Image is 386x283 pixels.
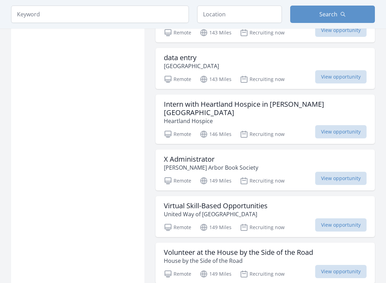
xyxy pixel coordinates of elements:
[164,29,191,37] p: Remote
[315,125,367,138] span: View opportunity
[156,196,375,237] a: Virtual Skill-Based Opportunities United Way of [GEOGRAPHIC_DATA] Remote 149 Miles Recruiting now...
[164,163,258,172] p: [PERSON_NAME] Arbor Book Society
[315,172,367,185] span: View opportunity
[200,177,232,185] p: 149 Miles
[319,10,337,18] span: Search
[197,6,282,23] input: Location
[164,223,191,232] p: Remote
[164,62,219,70] p: [GEOGRAPHIC_DATA]
[156,48,375,89] a: data entry [GEOGRAPHIC_DATA] Remote 143 Miles Recruiting now View opportunity
[164,257,313,265] p: House by the Side of the Road
[164,248,313,257] h3: Volunteer at the House by the Side of the Road
[240,177,285,185] p: Recruiting now
[164,100,367,117] h3: Intern with Heartland Hospice in [PERSON_NAME][GEOGRAPHIC_DATA]
[240,29,285,37] p: Recruiting now
[315,265,367,278] span: View opportunity
[240,270,285,278] p: Recruiting now
[164,117,367,125] p: Heartland Hospice
[200,223,232,232] p: 149 Miles
[11,6,189,23] input: Keyword
[164,75,191,83] p: Remote
[315,218,367,232] span: View opportunity
[164,202,268,210] h3: Virtual Skill-Based Opportunities
[164,210,268,218] p: United Way of [GEOGRAPHIC_DATA]
[164,54,219,62] h3: data entry
[200,130,232,138] p: 146 Miles
[200,75,232,83] p: 143 Miles
[156,95,375,144] a: Intern with Heartland Hospice in [PERSON_NAME][GEOGRAPHIC_DATA] Heartland Hospice Remote 146 Mile...
[164,177,191,185] p: Remote
[290,6,375,23] button: Search
[240,75,285,83] p: Recruiting now
[156,149,375,191] a: X Administrator [PERSON_NAME] Arbor Book Society Remote 149 Miles Recruiting now View opportunity
[164,130,191,138] p: Remote
[200,29,232,37] p: 143 Miles
[315,70,367,83] span: View opportunity
[200,270,232,278] p: 149 Miles
[240,130,285,138] p: Recruiting now
[315,24,367,37] span: View opportunity
[164,270,191,278] p: Remote
[164,155,258,163] h3: X Administrator
[240,223,285,232] p: Recruiting now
